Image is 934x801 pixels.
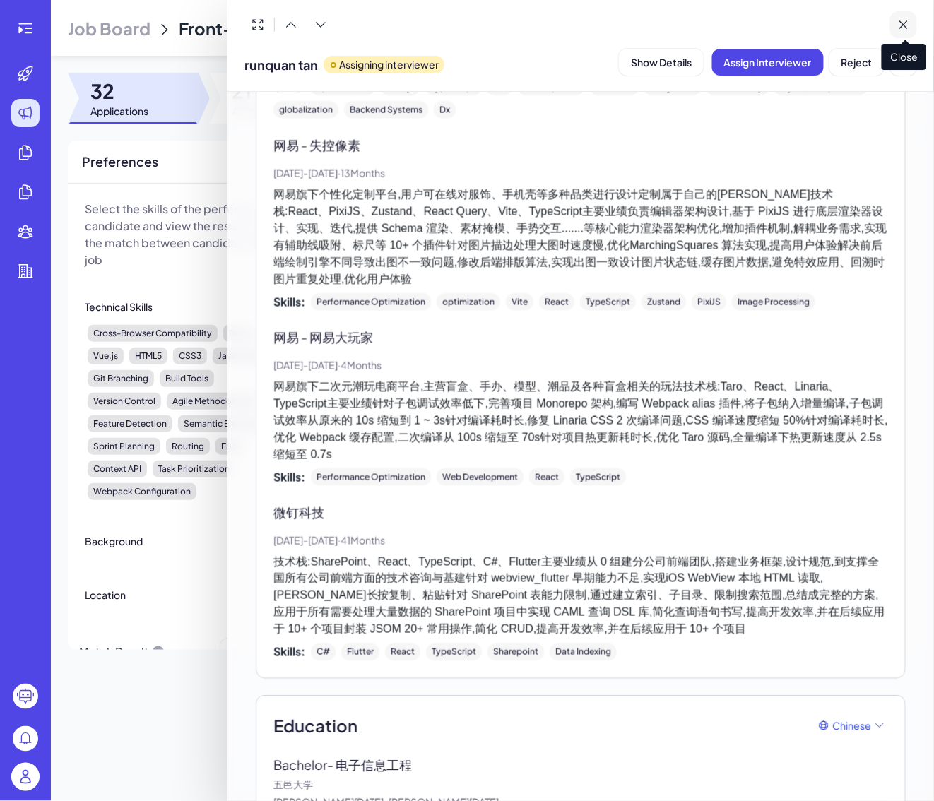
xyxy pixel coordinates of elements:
[273,357,888,372] p: [DATE] - [DATE] · 4 Months
[273,643,305,660] span: Skills:
[841,56,873,69] span: Reject
[642,293,686,310] div: Zustand
[273,293,305,310] span: Skills:
[692,293,726,310] div: PixiJS
[344,101,428,118] div: Backend Systems
[487,643,544,660] div: Sharepoint
[550,643,617,660] div: Data Indexing
[273,135,888,154] p: 网易 - 失控像素
[619,49,704,76] button: Show Details
[273,468,305,485] span: Skills:
[437,293,500,310] div: optimization
[829,49,885,76] button: Reject
[273,533,888,547] p: [DATE] - [DATE] · 41 Months
[311,468,431,485] div: Performance Optimization
[539,293,574,310] div: React
[273,553,888,638] p: 技术栈:SharePoint、React、TypeScript、C#、Flutter主要业绩从 0 组建分公司前端团队,搭建业务框架,设计规范,到支撑全国所有公司前端方面的技术咨询与基建针对 w...
[529,468,564,485] div: React
[273,378,888,463] p: 网易旗下二次元潮玩电商平台,主营盲盒、手办、模型、潮品及各种盲盒相关的玩法技术栈:Taro、React、Linaria、TypeScript主要业绩针对子包调试效率低下,完善项目 Monorep...
[631,56,692,69] span: Show Details
[580,293,636,310] div: TypeScript
[273,327,888,346] p: 网易 - 网易大玩家
[273,755,433,774] p: Bachelor - 电子信息工程
[426,643,482,660] div: TypeScript
[506,293,533,310] div: Vite
[273,186,888,287] p: 网易旗下个性化定制平台,用户可在线对服饰、手机壳等多种品类进行设计定制属于自己的[PERSON_NAME]技术栈:React、PixiJS、Zustand、React Query、Vite、Ty...
[273,101,338,118] div: globalization
[339,57,439,72] p: Assigning interviewer
[341,643,379,660] div: Flutter
[724,56,812,69] span: Assign Interviewer
[712,49,824,76] button: Assign Interviewer
[311,643,336,660] div: C#
[311,293,431,310] div: Performance Optimization
[273,502,888,521] p: 微钉科技
[385,643,420,660] div: React
[273,713,357,738] span: Education
[832,718,871,733] span: Chinese
[570,468,626,485] div: TypeScript
[273,165,888,180] p: [DATE] - [DATE] · 13 Months
[732,293,815,310] div: Image Processing
[434,101,456,118] div: Dx
[244,55,318,74] span: runquan tan
[273,777,888,792] p: 五邑大学
[882,44,926,70] span: Close
[437,468,524,485] div: Web Development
